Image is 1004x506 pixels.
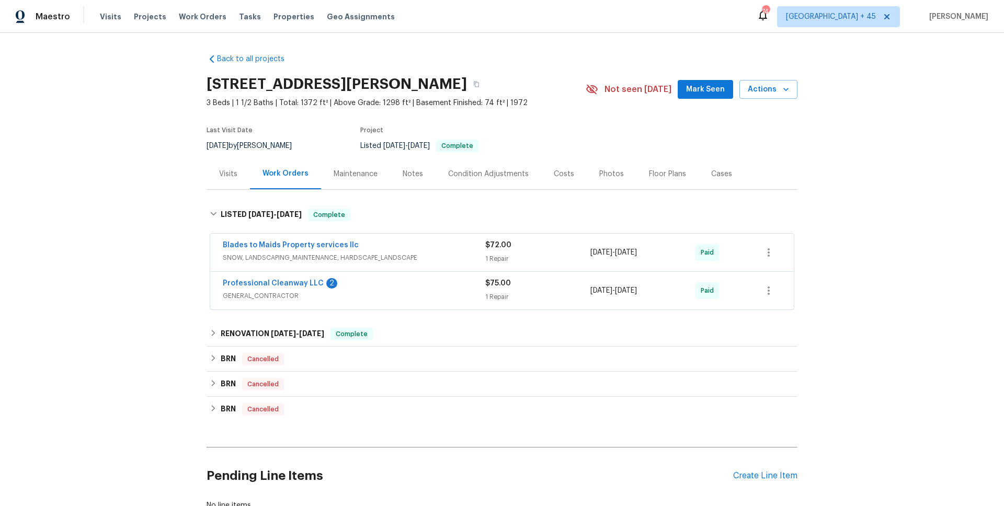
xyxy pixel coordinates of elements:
button: Actions [739,80,797,99]
span: [DATE] [299,330,324,337]
span: [DATE] [408,142,430,149]
div: BRN Cancelled [207,397,797,422]
a: Blades to Maids Property services llc [223,241,359,249]
span: Actions [748,83,789,96]
span: [DATE] [615,287,637,294]
span: - [590,247,637,258]
div: Work Orders [263,168,309,179]
span: - [383,142,430,149]
span: Last Visit Date [207,127,253,133]
div: Condition Adjustments [448,169,529,179]
span: Project [360,127,383,133]
a: Professional Cleanway LLC [223,280,324,287]
span: Listed [360,142,478,149]
button: Mark Seen [678,80,733,99]
span: Geo Assignments [327,11,395,22]
span: [DATE] [615,249,637,256]
span: Complete [437,143,477,149]
div: Create Line Item [733,471,797,481]
div: 1 Repair [485,292,590,302]
span: Properties [273,11,314,22]
div: Maintenance [334,169,378,179]
span: Cancelled [243,354,283,364]
span: Paid [701,247,718,258]
div: RENOVATION [DATE]-[DATE]Complete [207,321,797,347]
span: $72.00 [485,241,511,249]
span: [DATE] [248,211,273,218]
h6: RENOVATION [221,328,324,340]
div: Cases [711,169,732,179]
span: Mark Seen [686,83,725,96]
h6: BRN [221,378,236,390]
div: BRN Cancelled [207,347,797,372]
span: [DATE] [271,330,296,337]
span: Projects [134,11,166,22]
span: Complete [332,329,372,339]
div: 1 Repair [485,254,590,264]
div: BRN Cancelled [207,372,797,397]
div: 2 [326,278,337,289]
div: 744 [762,6,769,17]
div: LISTED [DATE]-[DATE]Complete [207,198,797,232]
span: - [271,330,324,337]
span: [DATE] [383,142,405,149]
span: [DATE] [207,142,229,149]
h2: Pending Line Items [207,452,733,500]
button: Copy Address [467,75,486,94]
span: [DATE] [590,287,612,294]
span: Not seen [DATE] [604,84,671,95]
div: Floor Plans [649,169,686,179]
span: Visits [100,11,121,22]
h6: LISTED [221,209,302,221]
span: Cancelled [243,404,283,415]
span: [GEOGRAPHIC_DATA] + 45 [786,11,876,22]
span: Paid [701,285,718,296]
span: Complete [309,210,349,220]
span: SNOW, LANDSCAPING_MAINTENANCE, HARDSCAPE_LANDSCAPE [223,252,485,263]
h2: [STREET_ADDRESS][PERSON_NAME] [207,79,467,89]
span: 3 Beds | 1 1/2 Baths | Total: 1372 ft² | Above Grade: 1298 ft² | Basement Finished: 74 ft² | 1972 [207,98,586,108]
div: Photos [599,169,624,179]
span: $75.00 [485,280,511,287]
div: by [PERSON_NAME] [207,140,304,152]
div: Visits [219,169,237,179]
span: - [590,285,637,296]
h6: BRN [221,353,236,365]
span: Tasks [239,13,261,20]
span: GENERAL_CONTRACTOR [223,291,485,301]
div: Notes [403,169,423,179]
span: - [248,211,302,218]
span: [DATE] [590,249,612,256]
span: Maestro [36,11,70,22]
span: [DATE] [277,211,302,218]
div: Costs [554,169,574,179]
a: Back to all projects [207,54,307,64]
span: Cancelled [243,379,283,389]
span: Work Orders [179,11,226,22]
h6: BRN [221,403,236,416]
span: [PERSON_NAME] [925,11,988,22]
